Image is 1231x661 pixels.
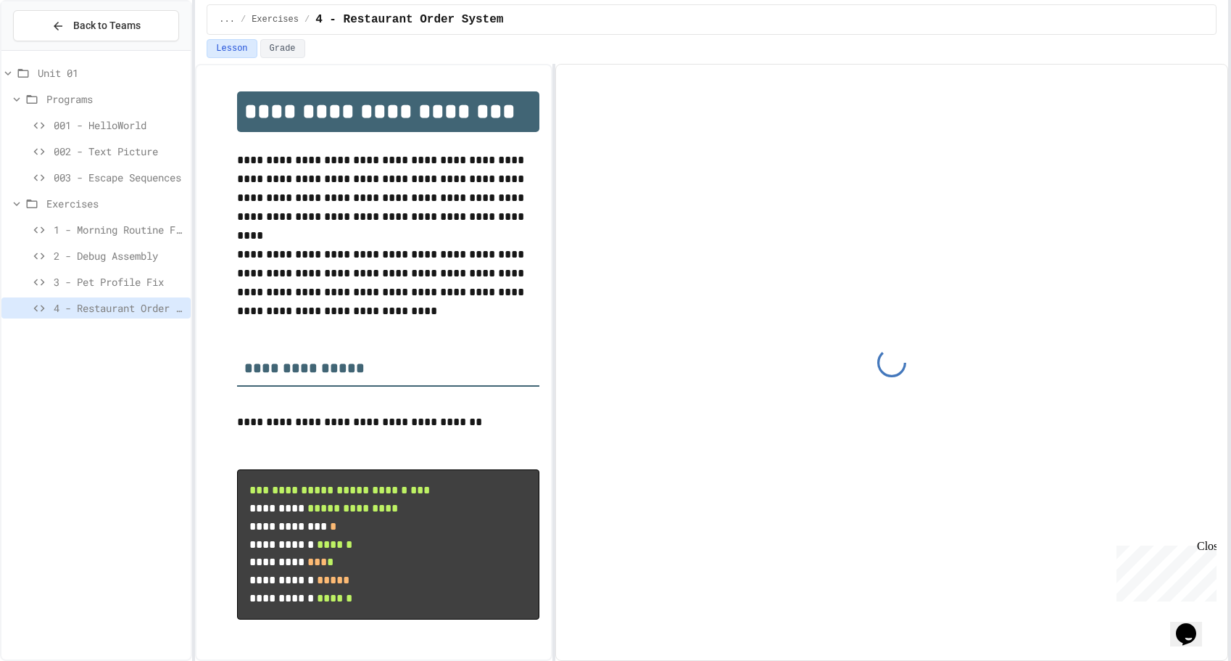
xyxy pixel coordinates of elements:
span: 003 - Escape Sequences [54,170,185,185]
span: Programs [46,91,185,107]
span: / [241,14,246,25]
span: Back to Teams [73,18,141,33]
span: / [304,14,310,25]
span: 2 - Debug Assembly [54,248,185,263]
button: Lesson [207,39,257,58]
span: Unit 01 [38,65,185,81]
span: 1 - Morning Routine Fix [54,222,185,237]
span: 4 - Restaurant Order System [54,300,185,316]
span: ... [219,14,235,25]
button: Grade [260,39,305,58]
button: Back to Teams [13,10,179,41]
span: 4 - Restaurant Order System [315,11,503,28]
span: 002 - Text Picture [54,144,185,159]
span: 3 - Pet Profile Fix [54,274,185,290]
span: 001 - HelloWorld [54,118,185,133]
span: Exercises [252,14,299,25]
div: Chat with us now!Close [6,6,100,92]
span: Exercises [46,196,185,211]
iframe: chat widget [1111,540,1217,602]
iframe: chat widget [1170,603,1217,646]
